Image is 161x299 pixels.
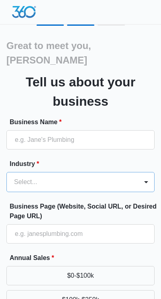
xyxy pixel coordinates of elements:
button: $0-$100k [6,266,155,285]
label: Industry [10,159,158,169]
input: e.g. janesplumbing.com [6,224,155,244]
h3: Tell us about your business [6,72,155,111]
label: Business Page (Website, Social URL, or Desired Page URL) [10,202,158,221]
label: Annual Sales [10,253,158,263]
input: e.g. Jane's Plumbing [6,130,155,149]
label: Business Name [10,117,158,127]
h2: Great to meet you, [PERSON_NAME] [6,39,155,68]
